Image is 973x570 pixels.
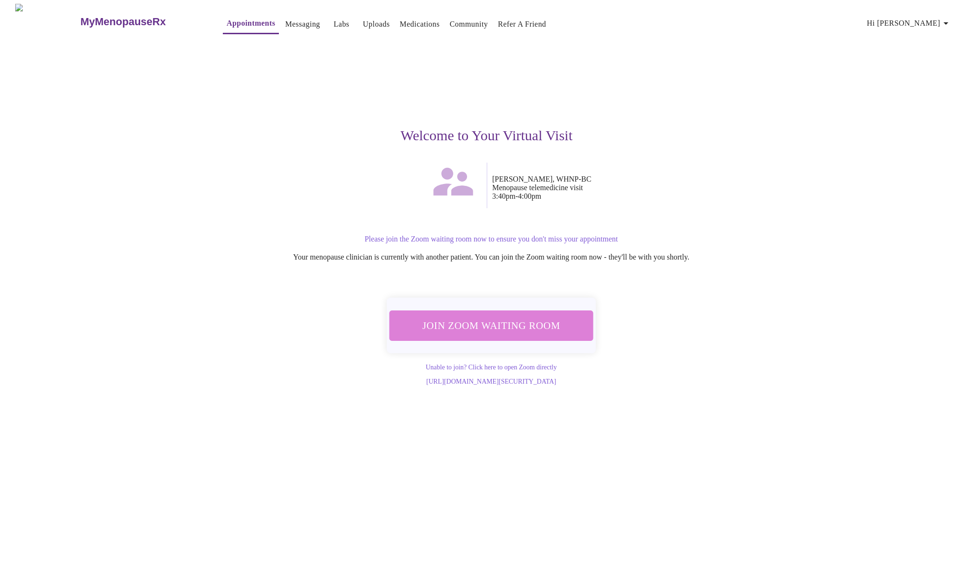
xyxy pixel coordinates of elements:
button: Appointments [223,14,279,34]
a: Uploads [363,18,390,31]
a: Refer a Friend [498,18,546,31]
button: Messaging [281,15,324,34]
span: Join Zoom Waiting Room [402,317,581,334]
button: Uploads [359,15,394,34]
a: Unable to join? Click here to open Zoom directly [426,364,557,371]
p: Please join the Zoom waiting room now to ensure you don't miss your appointment [203,235,779,243]
span: Hi [PERSON_NAME] [867,17,952,30]
a: Messaging [285,18,320,31]
button: Labs [326,15,357,34]
a: Medications [400,18,439,31]
button: Medications [396,15,443,34]
a: MyMenopauseRx [79,5,204,39]
button: Join Zoom Waiting Room [390,310,593,340]
button: Community [446,15,492,34]
h3: Welcome to Your Virtual Visit [194,127,779,144]
h3: MyMenopauseRx [80,16,166,28]
p: Your menopause clinician is currently with another patient. You can join the Zoom waiting room no... [203,253,779,261]
a: Labs [334,18,349,31]
a: Appointments [227,17,275,30]
img: MyMenopauseRx Logo [15,4,79,39]
p: [PERSON_NAME], WHNP-BC Menopause telemedicine visit 3:40pm - 4:00pm [492,175,779,201]
button: Refer a Friend [494,15,550,34]
a: [URL][DOMAIN_NAME][SECURITY_DATA] [426,378,556,385]
button: Hi [PERSON_NAME] [863,14,955,33]
a: Community [449,18,488,31]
